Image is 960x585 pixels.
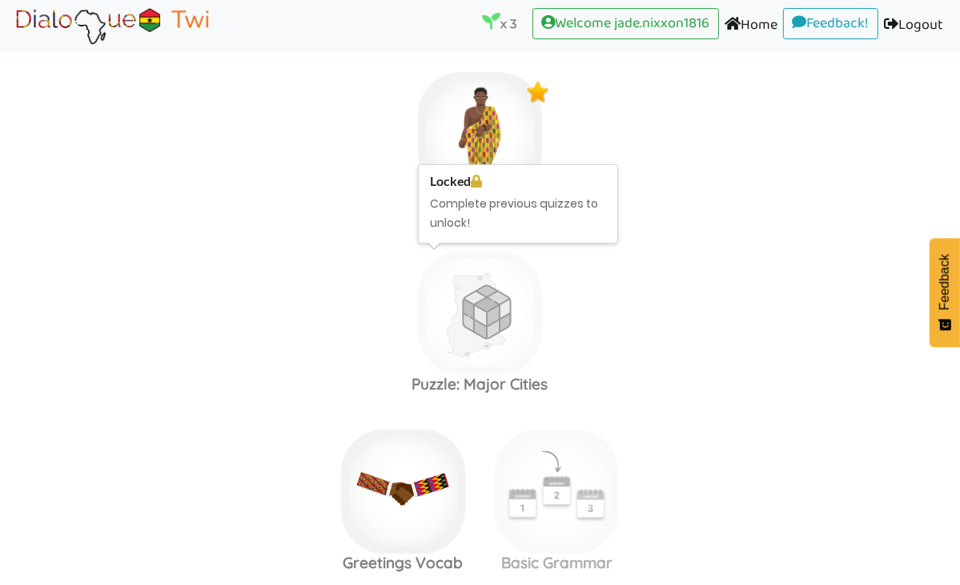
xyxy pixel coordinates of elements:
p: Complete previous quizzes to unlock! [430,195,606,233]
h3: Basic Grammar [480,554,634,572]
button: Feedback - Show survey [930,238,960,347]
h3: Puzzle: Major Cities [404,375,557,393]
a: Logout [878,8,949,44]
a: Home [719,8,783,44]
a: Welcome jade.nixxon1816 [532,8,719,40]
p: x 3 [482,12,516,34]
img: r5+QtVXYuttHLoUAAAAABJRU5ErkJggg== [526,259,550,283]
img: Brand [11,6,213,46]
img: today.79211964.png [495,430,619,554]
h3: Basics 1 [404,196,557,215]
img: x9Y5jP2O4Z5kwAAAABJRU5ErkJggg== [526,80,550,104]
img: r5+QtVXYuttHLoUAAAAABJRU5ErkJggg== [449,438,473,462]
a: Feedback! [783,8,878,40]
img: r5+QtVXYuttHLoUAAAAABJRU5ErkJggg== [603,438,627,462]
h3: Greetings Vocab [327,554,480,572]
span: Feedback [938,254,952,310]
div: Locked [430,174,606,189]
img: akan-man-gold.ebcf6999.png [418,72,542,196]
img: greetings.3fee7869.jpg [341,430,465,554]
img: ghana-cities-rubiks-dgray3.8c345a13.png [418,251,542,375]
